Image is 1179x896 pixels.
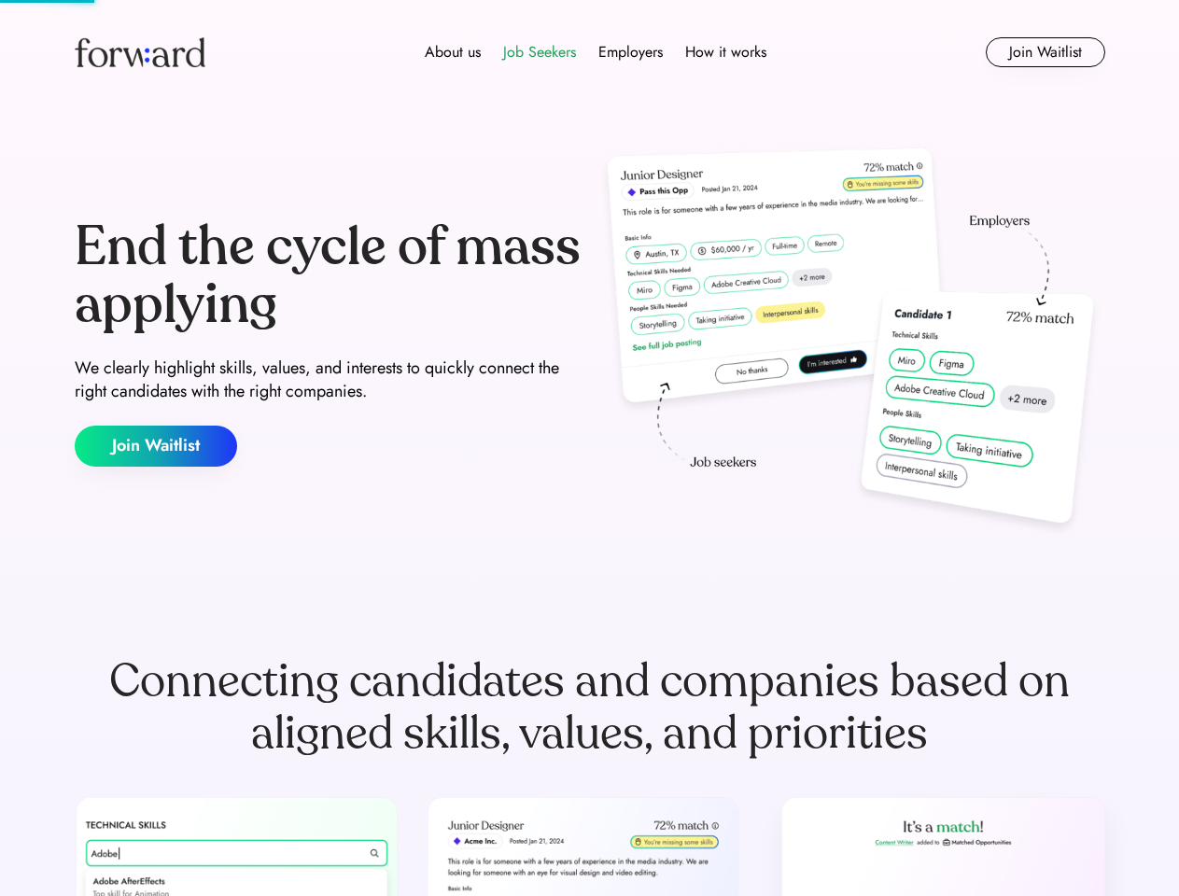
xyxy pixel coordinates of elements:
[425,41,481,63] div: About us
[75,655,1105,760] div: Connecting candidates and companies based on aligned skills, values, and priorities
[986,37,1105,67] button: Join Waitlist
[75,218,582,333] div: End the cycle of mass applying
[685,41,766,63] div: How it works
[597,142,1105,543] img: hero-image.png
[75,426,237,467] button: Join Waitlist
[75,357,582,403] div: We clearly highlight skills, values, and interests to quickly connect the right candidates with t...
[503,41,576,63] div: Job Seekers
[598,41,663,63] div: Employers
[75,37,205,67] img: Forward logo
